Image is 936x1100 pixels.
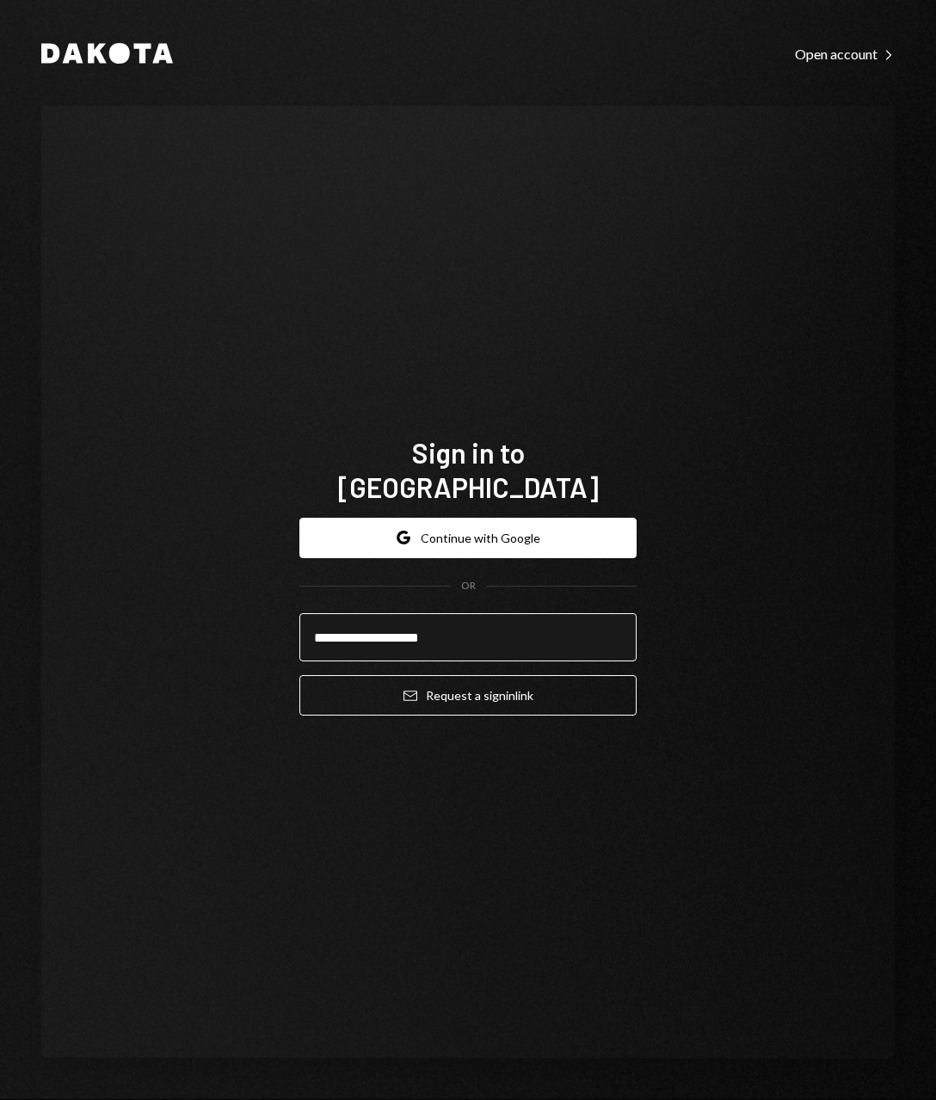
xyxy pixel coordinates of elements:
[795,44,895,63] a: Open account
[795,46,895,63] div: Open account
[461,579,476,593] div: OR
[299,435,637,504] h1: Sign in to [GEOGRAPHIC_DATA]
[299,675,637,716] button: Request a signinlink
[299,518,637,558] button: Continue with Google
